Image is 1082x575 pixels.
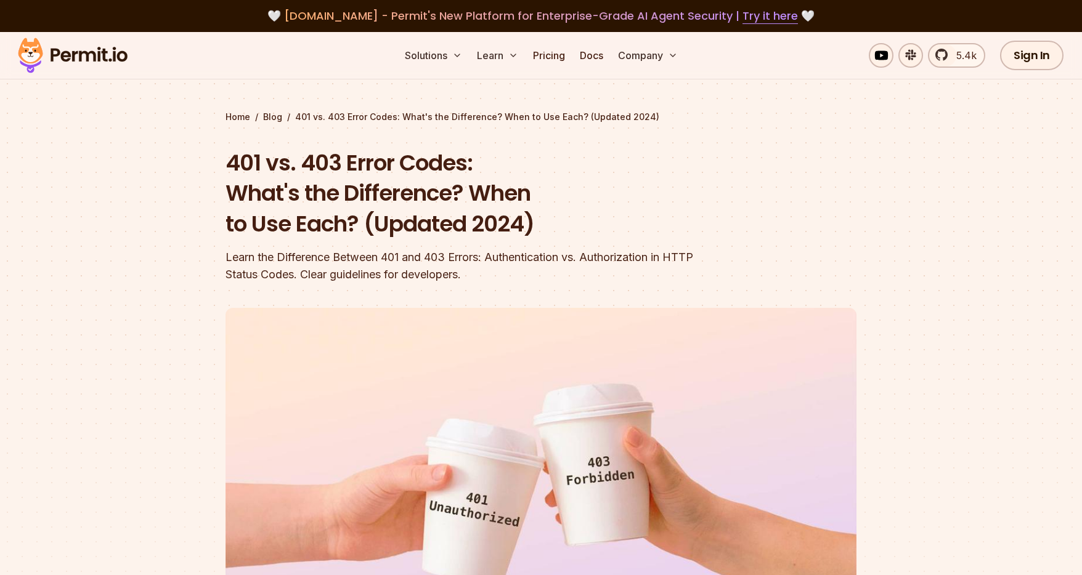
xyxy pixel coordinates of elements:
[226,249,699,283] div: Learn the Difference Between 401 and 403 Errors: Authentication vs. Authorization in HTTP Status ...
[400,43,467,68] button: Solutions
[284,8,798,23] span: [DOMAIN_NAME] - Permit's New Platform for Enterprise-Grade AI Agent Security |
[226,111,250,123] a: Home
[12,34,133,76] img: Permit logo
[949,48,977,63] span: 5.4k
[1000,41,1064,70] a: Sign In
[263,111,282,123] a: Blog
[742,8,798,24] a: Try it here
[226,111,856,123] div: / /
[472,43,523,68] button: Learn
[30,7,1052,25] div: 🤍 🤍
[528,43,570,68] a: Pricing
[226,148,699,239] h1: 401 vs. 403 Error Codes: What's the Difference? When to Use Each? (Updated 2024)
[928,43,985,68] a: 5.4k
[575,43,608,68] a: Docs
[613,43,683,68] button: Company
